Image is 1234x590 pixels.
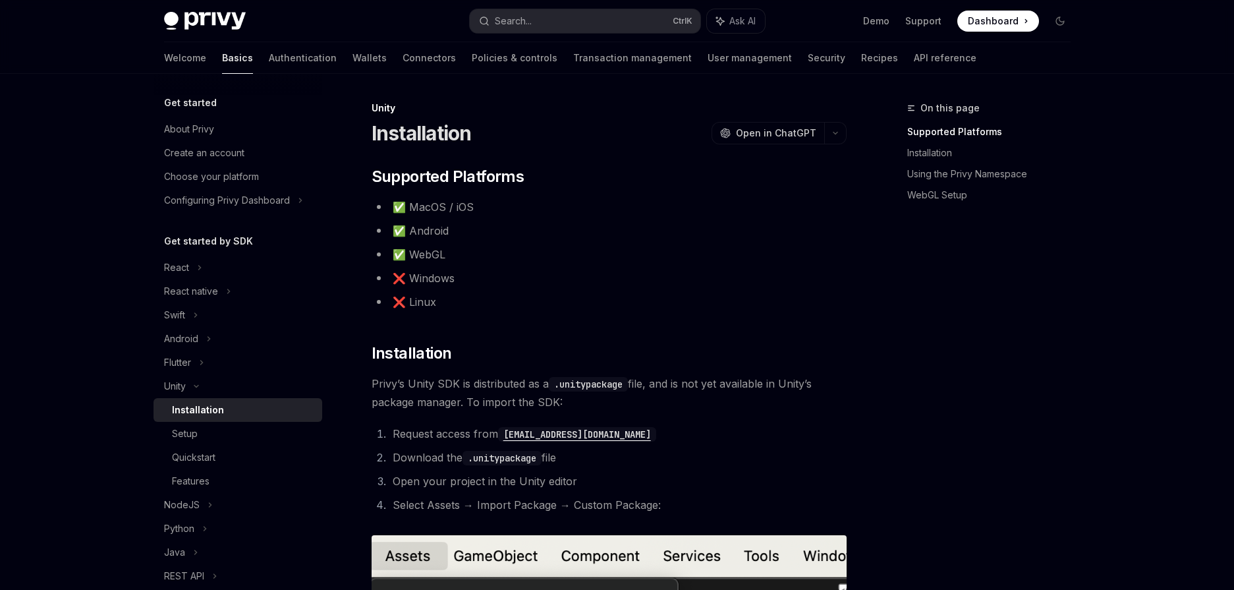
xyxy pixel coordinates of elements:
span: On this page [920,100,980,116]
li: ✅ MacOS / iOS [372,198,847,216]
div: Choose your platform [164,169,259,185]
div: Installation [172,402,224,418]
div: Python [164,521,194,537]
a: Wallets [352,42,387,74]
div: Android [164,331,198,347]
div: Unity [372,102,847,115]
div: About Privy [164,121,214,137]
button: Open in ChatGPT [712,122,824,144]
div: Search... [495,13,532,29]
h5: Get started [164,95,217,111]
div: REST API [164,568,204,584]
a: Create an account [154,141,322,165]
a: WebGL Setup [907,185,1081,206]
div: Configuring Privy Dashboard [164,192,290,208]
span: Dashboard [968,15,1019,28]
a: Connectors [403,42,456,74]
a: Supported Platforms [907,121,1081,142]
a: User management [708,42,792,74]
li: ✅ Android [372,221,847,240]
a: Quickstart [154,446,322,469]
div: Flutter [164,355,191,370]
span: Installation [372,343,452,364]
li: Select Assets → Import Package → Custom Package: [389,496,847,514]
li: ✅ WebGL [372,245,847,264]
a: Demo [863,15,889,28]
div: Unity [164,378,186,394]
a: Support [905,15,941,28]
a: Features [154,469,322,493]
a: Transaction management [573,42,692,74]
img: dark logo [164,12,246,30]
a: About Privy [154,117,322,141]
div: Quickstart [172,450,215,465]
code: [EMAIL_ADDRESS][DOMAIN_NAME] [498,427,656,442]
span: Ctrl K [673,16,692,26]
code: .unitypackage [463,451,542,465]
h1: Installation [372,121,472,145]
code: .unitypackage [549,377,628,392]
li: Request access from [389,425,847,443]
span: Open in ChatGPT [736,127,816,140]
button: Search...CtrlK [470,9,700,33]
li: ❌ Windows [372,269,847,287]
div: Features [172,473,210,489]
span: Supported Platforms [372,166,524,187]
a: Recipes [861,42,898,74]
a: Choose your platform [154,165,322,189]
div: Java [164,545,185,560]
div: Create an account [164,145,244,161]
div: React [164,260,189,276]
a: Welcome [164,42,206,74]
a: API reference [914,42,976,74]
a: Installation [907,142,1081,163]
a: Using the Privy Namespace [907,163,1081,185]
button: Ask AI [707,9,765,33]
a: Policies & controls [472,42,557,74]
a: Security [808,42,845,74]
button: Toggle dark mode [1050,11,1071,32]
div: Swift [164,307,185,323]
a: Authentication [269,42,337,74]
a: [EMAIL_ADDRESS][DOMAIN_NAME] [498,427,656,440]
a: Basics [222,42,253,74]
a: Setup [154,422,322,446]
a: Installation [154,398,322,422]
li: Open your project in the Unity editor [389,472,847,490]
div: Setup [172,426,198,442]
li: Download the file [389,448,847,467]
div: NodeJS [164,497,200,513]
span: Privy’s Unity SDK is distributed as a file, and is not yet available in Unity’s package manager. ... [372,374,847,411]
li: ❌ Linux [372,293,847,311]
h5: Get started by SDK [164,233,253,249]
a: Dashboard [957,11,1039,32]
div: React native [164,283,218,299]
span: Ask AI [729,15,756,28]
